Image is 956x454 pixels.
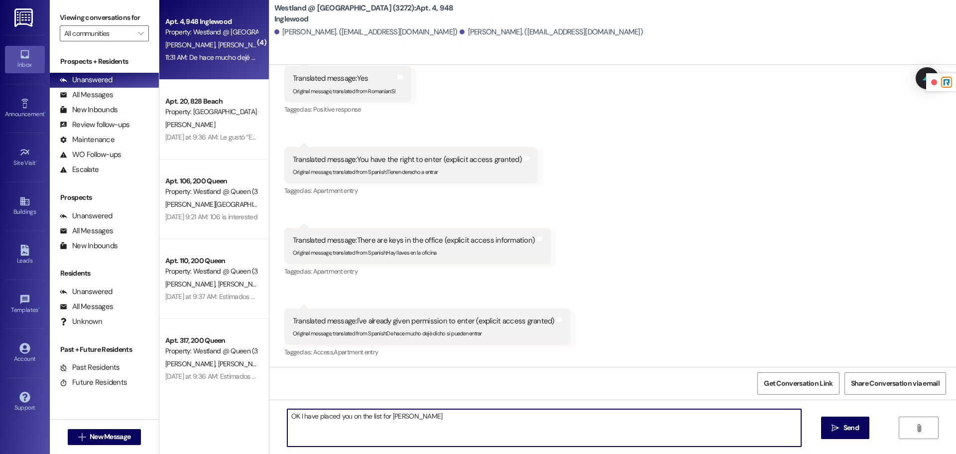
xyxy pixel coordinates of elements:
div: Tagged as: [284,102,411,117]
span: [PERSON_NAME] [165,359,218,368]
div: Unknown [60,316,102,327]
span: [PERSON_NAME] [218,359,270,368]
span: [PERSON_NAME] [165,40,218,49]
div: New Inbounds [60,105,118,115]
sub: Original message, translated from Spanish : De hace mucho dejé dicho si pueden entrar [293,330,482,337]
div: WO Follow-ups [60,150,121,160]
div: Tagged as: [284,345,571,359]
div: Review follow-ups [60,120,129,130]
div: Translated message: You have the right to enter (explicit access granted) [293,154,522,165]
div: Property: Westland @ Queen (3266) [165,346,257,356]
a: Leads [5,242,45,269]
i:  [78,433,86,441]
a: Support [5,389,45,416]
span: Access , [313,348,334,356]
div: New Inbounds [60,241,118,251]
sub: Original message, translated from Spanish : Tienen derecho a entrar [293,168,438,175]
div: [DATE] at 9:36 AM: Le gustó “Estimados Residentes, Se nos ha informado que algu…” [165,133,407,142]
a: Site Visit • [5,144,45,171]
div: Apt. 20, 828 Beach [165,96,257,107]
div: Property: Westland @ Queen (3266) [165,186,257,197]
div: Prospects + Residents [50,56,159,67]
input: All communities [64,25,133,41]
span: [PERSON_NAME][GEOGRAPHIC_DATA] [165,200,278,209]
span: Get Conversation Link [764,378,833,389]
div: Tagged as: [284,183,538,198]
button: Get Conversation Link [757,372,839,395]
span: [PERSON_NAME] [165,120,215,129]
div: Apt. 110, 200 Queen [165,256,257,266]
a: Buildings [5,193,45,220]
b: Westland @ [GEOGRAPHIC_DATA] (3272): Apt. 4, 948 Inglewood [274,3,474,24]
div: Unanswered [60,287,113,297]
span: Apartment entry [313,186,358,195]
div: Tagged as: [284,264,551,279]
sub: Original message, translated from Spanish : Hay llaves en la oficina [293,249,437,256]
span: Positive response [313,105,361,114]
div: [PERSON_NAME]. ([EMAIL_ADDRESS][DOMAIN_NAME]) [460,27,643,37]
i:  [915,424,923,432]
span: Apartment entry [334,348,378,356]
a: Inbox [5,46,45,73]
div: Past + Future Residents [50,344,159,355]
span: [PERSON_NAME] [218,40,267,49]
label: Viewing conversations for [60,10,149,25]
span: Send [843,423,859,433]
div: Apt. 317, 200 Queen [165,335,257,346]
span: • [36,158,37,165]
div: Translated message: I've already given permission to enter (explicit access granted) [293,316,555,326]
span: [PERSON_NAME] [165,280,218,289]
span: New Message [90,432,130,442]
button: Send [821,417,869,439]
div: Maintenance [60,135,115,145]
div: Escalate [60,164,99,175]
span: • [44,109,46,116]
div: Apt. 106, 200 Queen [165,176,257,186]
div: All Messages [60,90,113,100]
textarea: OK I have placed you on the list for [PERSON_NAME] [287,409,801,447]
div: Translated message: Yes [293,73,395,84]
div: Unanswered [60,211,113,221]
div: [DATE] 9:21 AM: 106 is interested [165,212,257,221]
div: Prospects [50,192,159,203]
div: [PERSON_NAME]. ([EMAIL_ADDRESS][DOMAIN_NAME]) [274,27,458,37]
a: Templates • [5,291,45,318]
img: ResiDesk Logo [14,8,35,27]
div: All Messages [60,226,113,236]
span: • [38,305,40,312]
div: Property: [GEOGRAPHIC_DATA] ([STREET_ADDRESS]) (3280) [165,107,257,117]
span: [PERSON_NAME] [218,280,267,289]
i:  [138,29,143,37]
div: 11:31 AM: De hace mucho dejé dicho si pueden entrar [165,53,317,62]
button: Share Conversation via email [844,372,946,395]
a: Account [5,340,45,367]
i:  [832,424,839,432]
span: Share Conversation via email [851,378,940,389]
div: Residents [50,268,159,279]
div: Translated message: There are keys in the office (explicit access information) [293,235,535,246]
div: Unanswered [60,75,113,85]
sub: Original message, translated from Romanian : Si [293,88,395,95]
div: Apt. 4, 948 Inglewood [165,16,257,27]
div: Property: Westland @ [GEOGRAPHIC_DATA] (3272) [165,27,257,37]
div: Past Residents [60,362,120,373]
div: All Messages [60,302,113,312]
button: New Message [68,429,141,445]
div: Future Residents [60,377,127,388]
span: Apartment entry [313,267,358,276]
div: Property: Westland @ Queen (3266) [165,266,257,277]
